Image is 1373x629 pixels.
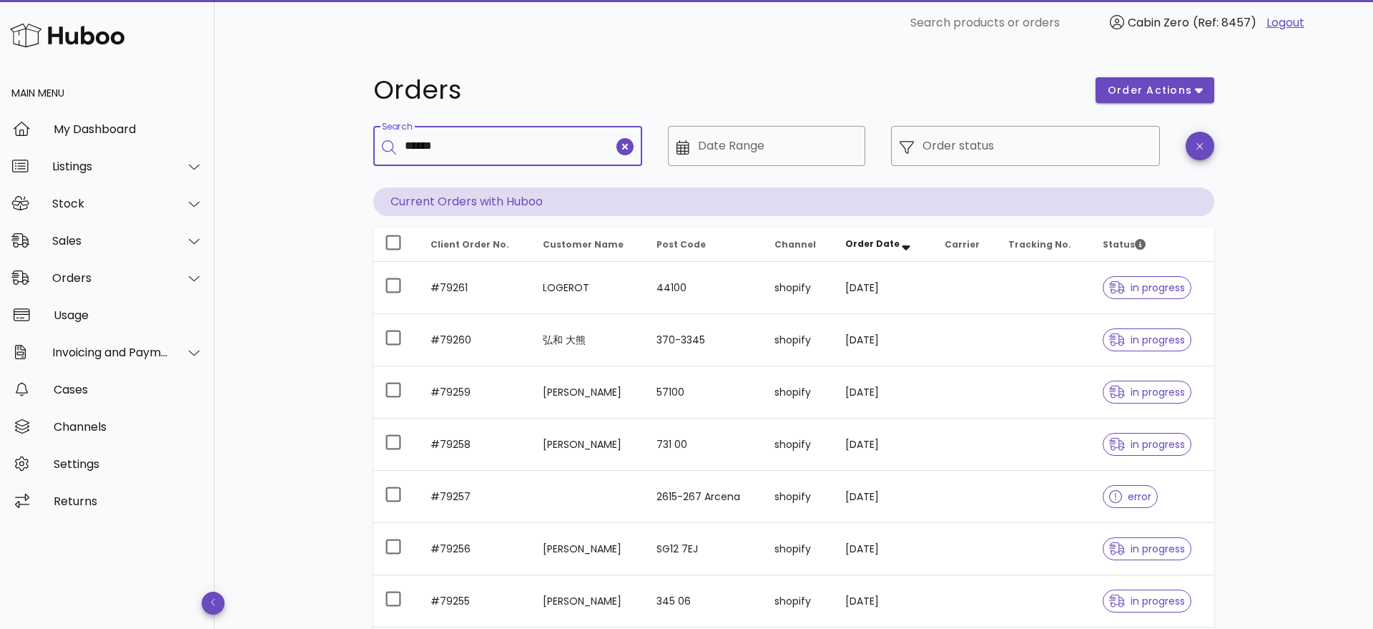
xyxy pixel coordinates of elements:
[52,234,169,248] div: Sales
[373,77,1078,103] h1: Orders
[54,122,203,136] div: My Dashboard
[1109,596,1185,606] span: in progress
[1109,492,1151,502] span: error
[997,228,1091,262] th: Tracking No.
[1008,238,1071,250] span: Tracking No.
[419,419,531,471] td: #79258
[1096,77,1214,103] button: order actions
[52,197,169,210] div: Stock
[531,314,646,366] td: 弘和 大熊
[945,238,980,250] span: Carrier
[645,471,762,523] td: 2615-267 Arcena
[419,523,531,575] td: #79256
[645,228,762,262] th: Post Code
[52,271,169,285] div: Orders
[1107,83,1193,98] span: order actions
[834,575,933,628] td: [DATE]
[834,471,933,523] td: [DATE]
[645,523,762,575] td: SG12 7EJ
[656,238,706,250] span: Post Code
[834,366,933,419] td: [DATE]
[419,314,531,366] td: #79260
[1103,238,1146,250] span: Status
[645,575,762,628] td: 345 06
[834,228,933,262] th: Order Date: Sorted descending. Activate to remove sorting.
[419,471,531,523] td: #79257
[933,228,997,262] th: Carrier
[54,383,203,396] div: Cases
[763,314,834,366] td: shopify
[645,419,762,471] td: 731 00
[419,228,531,262] th: Client Order No.
[1266,14,1304,31] a: Logout
[52,160,169,173] div: Listings
[543,238,624,250] span: Customer Name
[531,523,646,575] td: [PERSON_NAME]
[763,471,834,523] td: shopify
[834,419,933,471] td: [DATE]
[1193,14,1256,31] span: (Ref: 8457)
[763,228,834,262] th: Channel
[645,314,762,366] td: 370-3345
[834,262,933,314] td: [DATE]
[1091,228,1214,262] th: Status
[52,346,169,359] div: Invoicing and Payments
[763,419,834,471] td: shopify
[763,366,834,419] td: shopify
[531,366,646,419] td: [PERSON_NAME]
[373,187,1214,216] p: Current Orders with Huboo
[834,314,933,366] td: [DATE]
[774,238,816,250] span: Channel
[763,523,834,575] td: shopify
[845,238,900,250] span: Order Date
[531,262,646,314] td: LOGEROT
[763,575,834,628] td: shopify
[1109,439,1185,449] span: in progress
[54,457,203,471] div: Settings
[419,262,531,314] td: #79261
[1109,387,1185,397] span: in progress
[1109,544,1185,554] span: in progress
[531,228,646,262] th: Customer Name
[10,20,124,51] img: Huboo Logo
[1109,335,1185,345] span: in progress
[54,308,203,322] div: Usage
[531,419,646,471] td: [PERSON_NAME]
[419,366,531,419] td: #79259
[616,138,634,155] button: clear icon
[382,122,412,132] label: Search
[419,575,531,628] td: #79255
[54,420,203,434] div: Channels
[430,238,509,250] span: Client Order No.
[645,262,762,314] td: 44100
[645,366,762,419] td: 57100
[834,523,933,575] td: [DATE]
[1109,283,1185,293] span: in progress
[531,575,646,628] td: [PERSON_NAME]
[763,262,834,314] td: shopify
[1128,14,1189,31] span: Cabin Zero
[54,494,203,508] div: Returns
